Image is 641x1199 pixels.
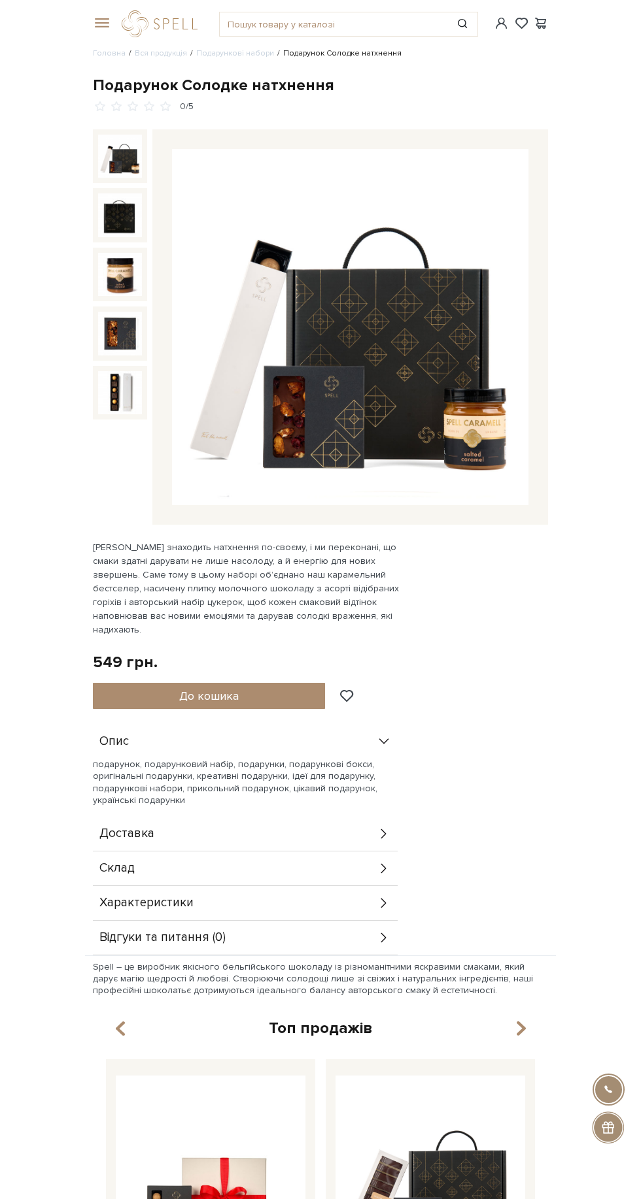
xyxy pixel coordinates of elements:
[101,1018,540,1038] div: Топ продажів
[180,101,194,113] div: 0/5
[122,10,203,37] a: logo
[93,75,548,95] div: Подарунок Солодке натхнення
[93,683,325,709] button: До кошика
[179,689,239,703] span: До кошика
[98,253,142,297] img: Подарунок Солодке натхнення
[93,759,398,806] p: подарунок, подарунковий набір, подарунки, подарункові бокси, оригінальні подарунки, креативні под...
[99,932,226,944] span: Відгуки та питання (0)
[98,193,142,237] img: Подарунок Солодке натхнення
[93,652,158,672] div: 549 грн.
[172,149,528,505] img: Подарунок Солодке натхнення
[99,828,154,840] span: Доставка
[98,312,142,355] img: Подарунок Солодке натхнення
[93,540,400,636] p: [PERSON_NAME] знаходить натхнення по-своєму, і ми переконані, що смаки здатні дарувати не лише на...
[99,862,135,874] span: Склад
[99,736,129,747] span: Опис
[98,371,142,415] img: Подарунок Солодке натхнення
[220,12,447,36] input: Пошук товару у каталозі
[93,48,126,58] a: Головна
[99,897,194,909] span: Характеристики
[98,135,142,178] img: Подарунок Солодке натхнення
[274,48,402,59] li: Подарунок Солодке натхнення
[447,12,477,36] button: Пошук товару у каталозі
[93,961,548,997] div: Spell – це виробник якісного бельгійського шоколаду із різноманітними яскравими смаками, який дар...
[196,48,274,58] a: Подарункові набори
[135,48,187,58] a: Вся продукція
